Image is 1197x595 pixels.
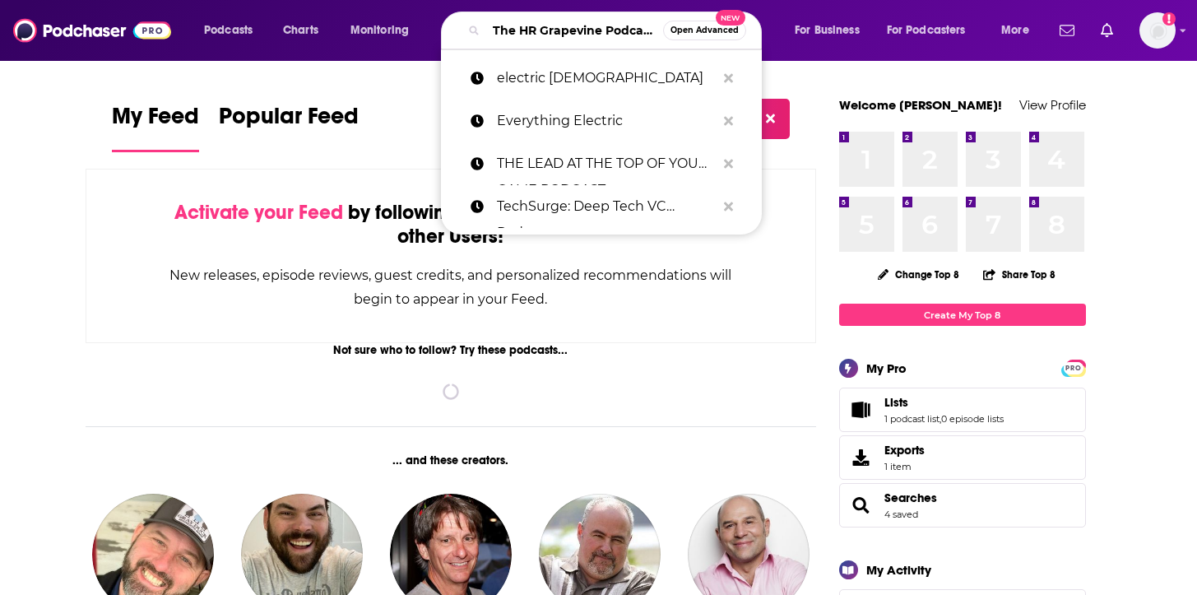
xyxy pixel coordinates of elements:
[868,264,970,285] button: Change Top 8
[941,413,1004,425] a: 0 episode lists
[193,17,274,44] button: open menu
[497,142,716,185] p: THE LEAD AT THE TOP OF YOUR GAME PODCAST
[339,17,430,44] button: open menu
[272,17,328,44] a: Charts
[884,395,908,410] span: Lists
[169,263,734,311] div: New releases, episode reviews, guest credits, and personalized recommendations will begin to appe...
[457,12,777,49] div: Search podcasts, credits, & more...
[112,102,199,152] a: My Feed
[1019,97,1086,113] a: View Profile
[219,102,359,152] a: Popular Feed
[663,21,746,40] button: Open AdvancedNew
[795,19,860,42] span: For Business
[884,413,940,425] a: 1 podcast list
[1139,12,1176,49] span: Logged in as katiewhorton
[174,200,343,225] span: Activate your Feed
[441,100,762,142] a: Everything Electric
[1162,12,1176,26] svg: Add a profile image
[283,19,318,42] span: Charts
[866,360,907,376] div: My Pro
[441,57,762,100] a: electric [DEMOGRAPHIC_DATA]
[497,57,716,100] p: electric ladies
[884,395,1004,410] a: Lists
[486,17,663,44] input: Search podcasts, credits, & more...
[839,97,1002,113] a: Welcome [PERSON_NAME]!
[112,102,199,140] span: My Feed
[1064,362,1083,374] span: PRO
[884,443,925,458] span: Exports
[845,494,878,517] a: Searches
[1094,16,1120,44] a: Show notifications dropdown
[876,17,990,44] button: open menu
[169,201,734,249] div: by following Podcasts, Creators, Lists, and other Users!
[441,142,762,185] a: THE LEAD AT THE TOP OF YOUR GAME PODCAST
[884,490,937,505] a: Searches
[884,509,918,520] a: 4 saved
[884,461,925,472] span: 1 item
[1139,12,1176,49] img: User Profile
[783,17,880,44] button: open menu
[982,258,1056,291] button: Share Top 8
[1001,19,1029,42] span: More
[839,435,1086,480] a: Exports
[441,185,762,228] a: TechSurge: Deep Tech VC Podcast
[350,19,409,42] span: Monitoring
[86,343,817,357] div: Not sure who to follow? Try these podcasts...
[839,304,1086,326] a: Create My Top 8
[670,26,739,35] span: Open Advanced
[86,453,817,467] div: ... and these creators.
[866,562,931,578] div: My Activity
[839,483,1086,528] span: Searches
[13,15,171,46] img: Podchaser - Follow, Share and Rate Podcasts
[497,100,716,142] p: Everything Electric
[219,102,359,140] span: Popular Feed
[1053,16,1081,44] a: Show notifications dropdown
[845,398,878,421] a: Lists
[887,19,966,42] span: For Podcasters
[716,10,745,26] span: New
[839,388,1086,432] span: Lists
[990,17,1050,44] button: open menu
[845,446,878,469] span: Exports
[204,19,253,42] span: Podcasts
[940,413,941,425] span: ,
[497,185,716,228] p: TechSurge: Deep Tech VC Podcast
[1064,361,1083,374] a: PRO
[1139,12,1176,49] button: Show profile menu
